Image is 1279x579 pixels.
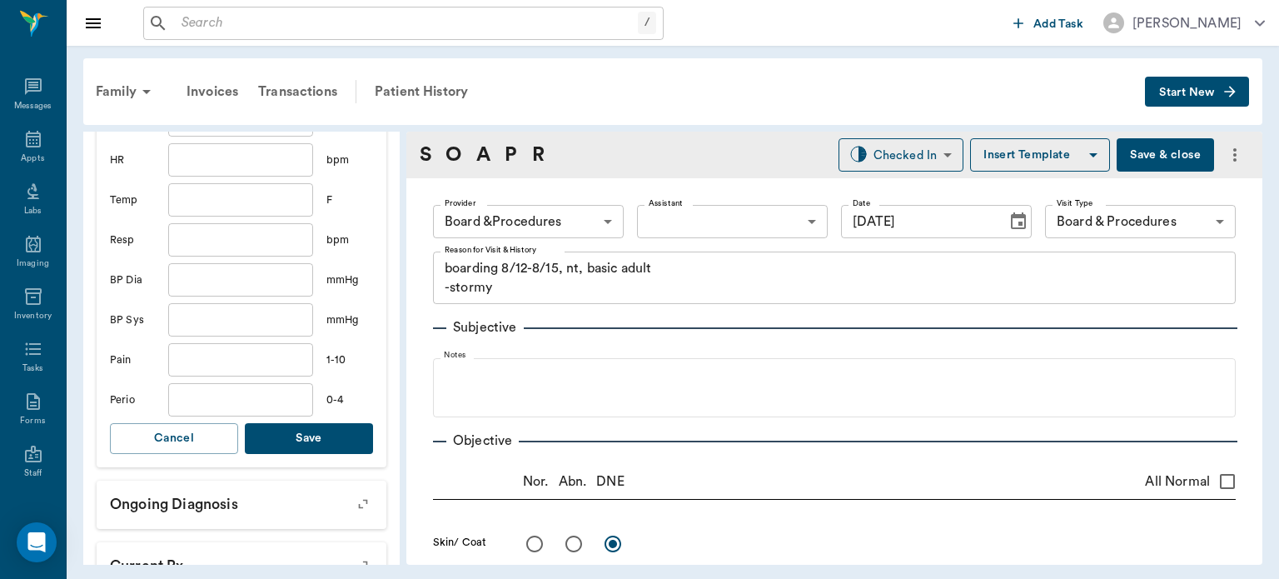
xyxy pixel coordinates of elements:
[14,100,52,112] div: Messages
[445,259,1224,297] textarea: boarding 8/12-8/15, nt, basic adult -stormy
[970,138,1110,172] button: Insert Template
[245,423,373,454] button: Save
[1132,13,1242,33] div: [PERSON_NAME]
[77,7,110,40] button: Close drawer
[14,310,52,322] div: Inventory
[596,472,624,492] p: DNE
[177,72,248,112] a: Invoices
[420,140,431,170] a: S
[110,423,238,454] button: Cancel
[1145,77,1249,107] button: Start New
[446,431,519,451] p: Objective
[97,481,386,522] p: Ongoing diagnosis
[17,257,49,270] div: Imaging
[523,472,549,492] p: Nor.
[445,140,461,170] a: O
[110,192,155,208] div: Temp
[326,312,373,328] div: mmHg
[1057,197,1093,209] label: Visit Type
[1117,138,1214,172] button: Save & close
[445,197,475,209] label: Provider
[21,152,44,165] div: Appts
[110,392,155,408] div: Perio
[638,12,656,34] div: /
[1221,141,1249,169] button: more
[326,392,373,408] div: 0-4
[1007,7,1090,38] button: Add Task
[1002,205,1035,238] button: Choose date, selected date is Aug 15, 2025
[110,312,155,328] div: BP Sys
[326,152,373,168] div: bpm
[853,197,870,209] label: Date
[559,472,587,492] p: Abn.
[1145,472,1210,492] span: All Normal
[110,272,155,288] div: BP Dia
[873,146,938,165] div: Checked In
[1090,7,1278,38] button: [PERSON_NAME]
[445,244,536,256] label: Reason for Visit & History
[532,140,545,170] a: R
[444,350,466,362] label: Notes
[24,205,42,217] div: Labs
[365,72,478,112] a: Patient History
[326,272,373,288] div: mmHg
[476,140,490,170] a: A
[649,197,683,209] label: Assistant
[110,232,155,248] div: Resp
[17,522,57,562] div: Open Intercom Messenger
[326,232,373,248] div: bpm
[505,140,517,170] a: P
[86,72,167,112] div: Family
[446,317,524,337] p: Subjective
[1045,205,1236,238] div: Board & Procedures
[24,467,42,480] div: Staff
[433,205,624,238] div: Board &Procedures
[326,352,373,368] div: 1-10
[20,415,45,427] div: Forms
[22,362,43,375] div: Tasks
[433,535,486,550] label: Skin/ Coat
[110,352,155,368] div: Pain
[326,192,373,208] div: F
[841,205,995,238] input: MM/DD/YYYY
[248,72,347,112] a: Transactions
[175,12,638,35] input: Search
[110,152,155,168] div: HR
